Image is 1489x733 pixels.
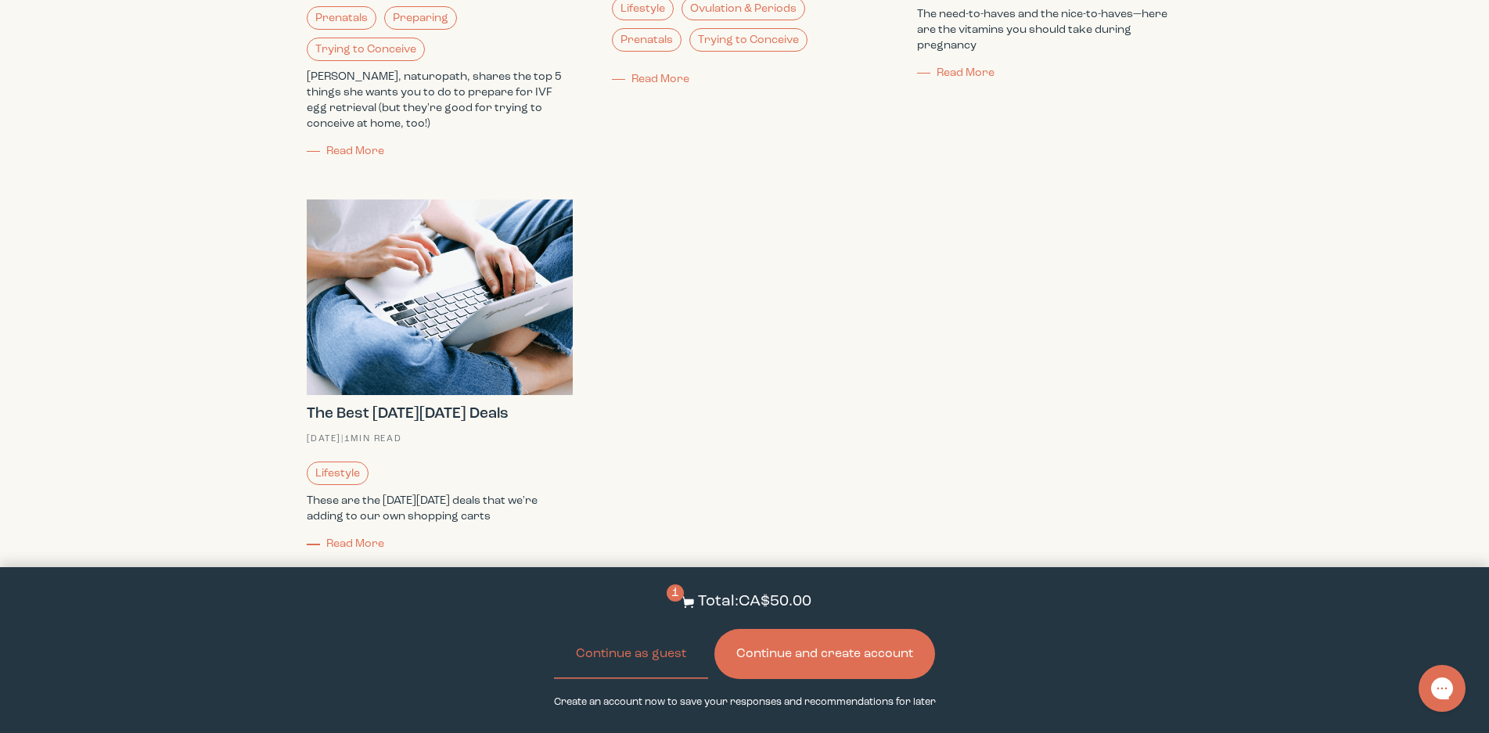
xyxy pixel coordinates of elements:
p: The need-to-haves and the nice-to-haves—here are the vitamins you should take during pregnancy [917,6,1183,53]
a: Prenatals [612,28,682,52]
p: These are the [DATE][DATE] deals that we're adding to our own shopping carts [307,493,573,524]
span: 1 [667,584,684,602]
iframe: Gorgias live chat messenger [1411,659,1473,717]
a: Lifestyle [307,462,369,485]
a: Prenatals [307,6,376,30]
strong: The Best [DATE][DATE] Deals [307,406,509,422]
a: Preparing [384,6,457,30]
a: Read More [307,538,385,549]
a: Trying to Conceive [689,28,807,52]
a: Read More [917,67,995,78]
span: Read More [326,538,384,549]
a: Trying to Conceive [307,38,425,61]
a: Read More [612,74,690,84]
span: Read More [937,67,994,78]
img: Shop the best Black Friday deals [307,199,573,395]
p: Create an account now to save your responses and recommendations for later [554,695,936,710]
a: Read More [307,146,385,156]
p: Total: CA$50.00 [698,591,811,613]
p: [PERSON_NAME], naturopath, shares the top 5 things she wants you to do to prepare for IVF egg ret... [307,69,573,131]
span: Read More [326,146,384,156]
div: [DATE] | 1 min read [307,433,573,446]
button: Continue as guest [554,629,708,679]
span: Read More [631,74,689,84]
button: Continue and create account [714,629,935,679]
